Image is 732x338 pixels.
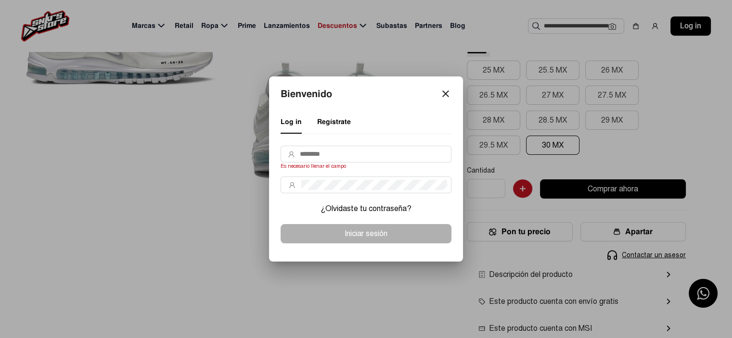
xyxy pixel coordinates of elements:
p: Bienvenido [281,89,332,99]
p: Es necesario llenar el campo [281,163,451,169]
span: Log in [281,117,302,126]
p: ¿Olvidaste tu contraseña? [321,205,411,213]
button: Iniciar sesión [281,224,451,243]
mat-icon: close [440,88,451,100]
span: Regístrate [317,117,351,126]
